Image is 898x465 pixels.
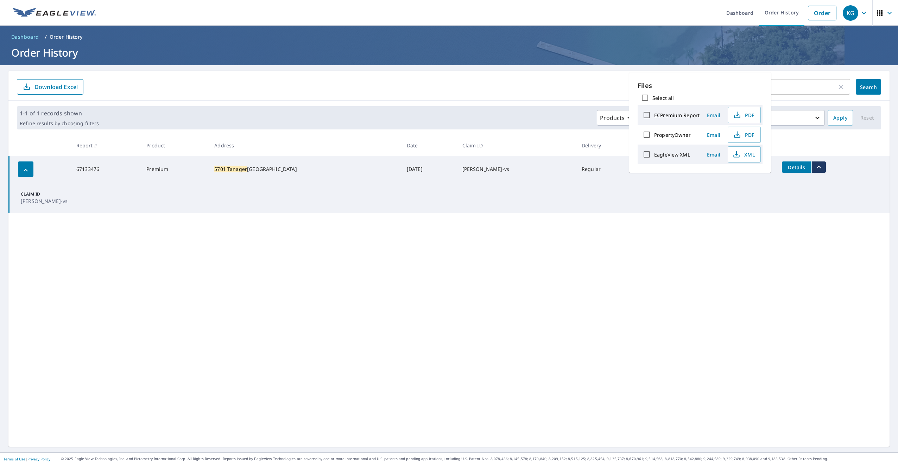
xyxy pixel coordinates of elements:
th: Report # [71,135,141,156]
th: Date [401,135,457,156]
label: Select all [652,95,674,101]
p: Claim ID [21,191,68,197]
nav: breadcrumb [8,31,890,43]
p: Products [600,114,625,122]
h1: Order History [8,45,890,60]
a: Terms of Use [4,457,25,461]
p: Download Excel [34,83,78,91]
td: Regular [576,156,639,183]
span: Email [705,112,722,119]
th: Claim ID [457,135,576,156]
td: [DATE] [401,156,457,183]
p: Refine results by choosing filters [20,120,99,127]
label: EagleView XML [654,151,690,158]
img: EV Logo [13,8,96,18]
td: [PERSON_NAME]-vs [457,156,576,183]
span: PDF [732,111,755,119]
input: Address, Report #, Claim ID, etc. [733,77,837,97]
span: XML [732,150,755,159]
th: Address [209,135,401,156]
button: XML [728,146,761,163]
span: Email [705,132,722,138]
button: Download Excel [17,79,83,95]
span: Email [705,151,722,158]
label: PropertyOwner [654,132,691,138]
p: Order History [50,33,83,40]
p: Files [638,81,763,90]
p: 1-1 of 1 records shown [20,109,99,117]
button: PDF [728,127,761,143]
button: Email [702,149,725,160]
td: 67133476 [71,156,141,183]
button: filesDropdownBtn-67133476 [811,161,826,173]
button: detailsBtn-67133476 [782,161,811,173]
button: Products [597,110,638,126]
span: Apply [833,114,847,122]
button: Email [702,129,725,140]
th: Delivery [576,135,639,156]
button: Last year [719,110,825,126]
a: Dashboard [8,31,42,43]
button: Email [702,110,725,121]
p: | [4,457,50,461]
th: Product [141,135,209,156]
mark: 5701 Tanager [214,166,247,172]
div: KG [843,5,858,21]
span: PDF [732,130,755,139]
button: PDF [728,107,761,123]
td: Premium [141,156,209,183]
a: Order [808,6,836,20]
p: Last year [731,112,813,124]
li: / [45,33,47,41]
p: [PERSON_NAME]-vs [21,197,68,205]
button: Apply [828,110,853,126]
span: Search [861,84,875,90]
p: © 2025 Eagle View Technologies, Inc. and Pictometry International Corp. All Rights Reserved. Repo... [61,456,894,461]
span: Dashboard [11,33,39,40]
a: Privacy Policy [27,457,50,461]
button: Search [856,79,881,95]
div: [GEOGRAPHIC_DATA] [214,166,396,173]
span: Details [786,164,807,171]
label: ECPremium Report [654,112,700,119]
